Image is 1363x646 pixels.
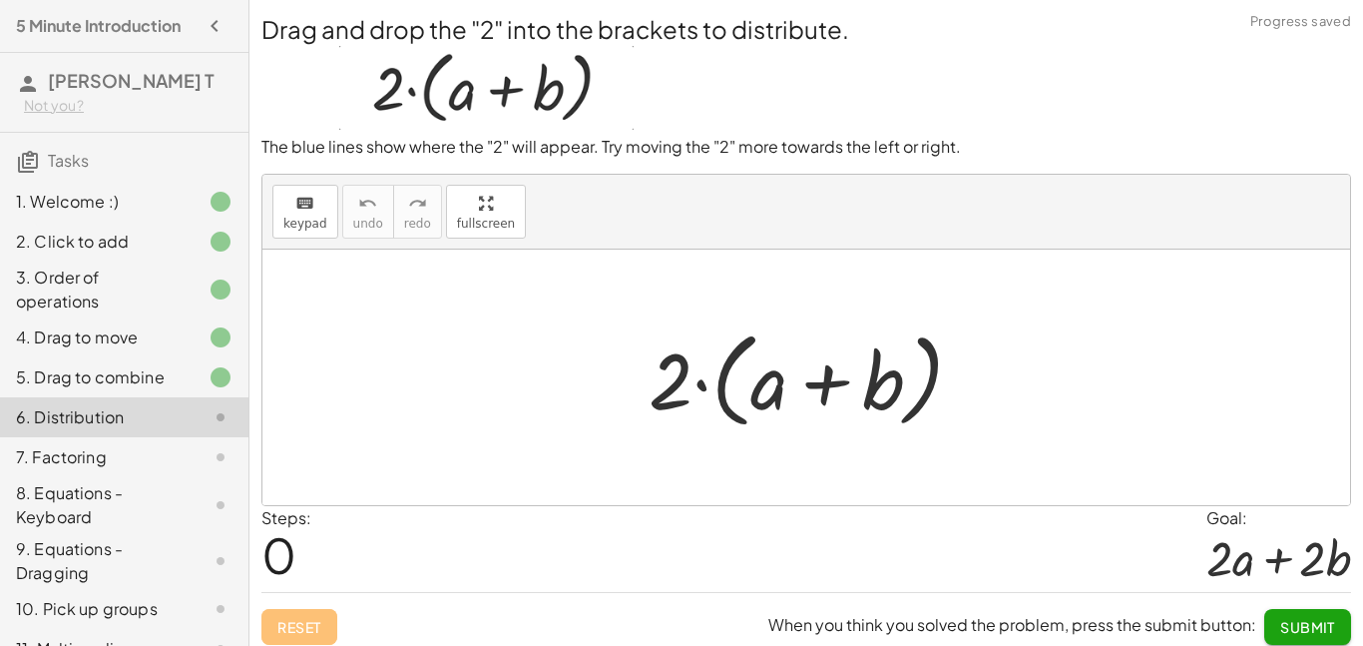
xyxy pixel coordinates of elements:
[16,597,177,621] div: 10. Pick up groups
[209,278,232,302] i: Task finished.
[209,405,232,429] i: Task not started.
[48,150,89,171] span: Tasks
[768,614,1256,635] span: When you think you solved the problem, press the submit button:
[446,185,526,239] button: fullscreen
[209,597,232,621] i: Task not started.
[24,96,232,116] div: Not you?
[261,507,311,528] label: Steps:
[16,325,177,349] div: 4. Drag to move
[342,185,394,239] button: undoundo
[209,445,232,469] i: Task not started.
[261,12,1351,46] h2: Drag and drop the "2" into the brackets to distribute.
[272,185,338,239] button: keyboardkeypad
[209,493,232,517] i: Task not started.
[1280,618,1335,636] span: Submit
[261,524,296,585] span: 0
[1206,506,1351,530] div: Goal:
[209,325,232,349] i: Task finished.
[393,185,442,239] button: redoredo
[408,192,427,216] i: redo
[339,46,634,130] img: dc67eec84e4b37c1e7b99ad5a1a17e8066cba3efdf3fc1a99d68a70915cbe56f.gif
[16,405,177,429] div: 6. Distribution
[16,14,181,38] h4: 5 Minute Introduction
[1264,609,1351,645] button: Submit
[16,190,177,214] div: 1. Welcome :)
[261,136,1351,159] p: The blue lines show where the "2" will appear. Try moving the "2" more towards the left or right.
[404,217,431,231] span: redo
[353,217,383,231] span: undo
[209,230,232,254] i: Task finished.
[209,190,232,214] i: Task finished.
[16,481,177,529] div: 8. Equations - Keyboard
[48,69,215,92] span: [PERSON_NAME] T
[358,192,377,216] i: undo
[16,445,177,469] div: 7. Factoring
[457,217,515,231] span: fullscreen
[16,230,177,254] div: 2. Click to add
[209,365,232,389] i: Task finished.
[209,549,232,573] i: Task not started.
[16,537,177,585] div: 9. Equations - Dragging
[16,266,177,314] div: 3. Order of operations
[283,217,327,231] span: keypad
[1250,12,1351,32] span: Progress saved
[295,192,314,216] i: keyboard
[16,365,177,389] div: 5. Drag to combine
